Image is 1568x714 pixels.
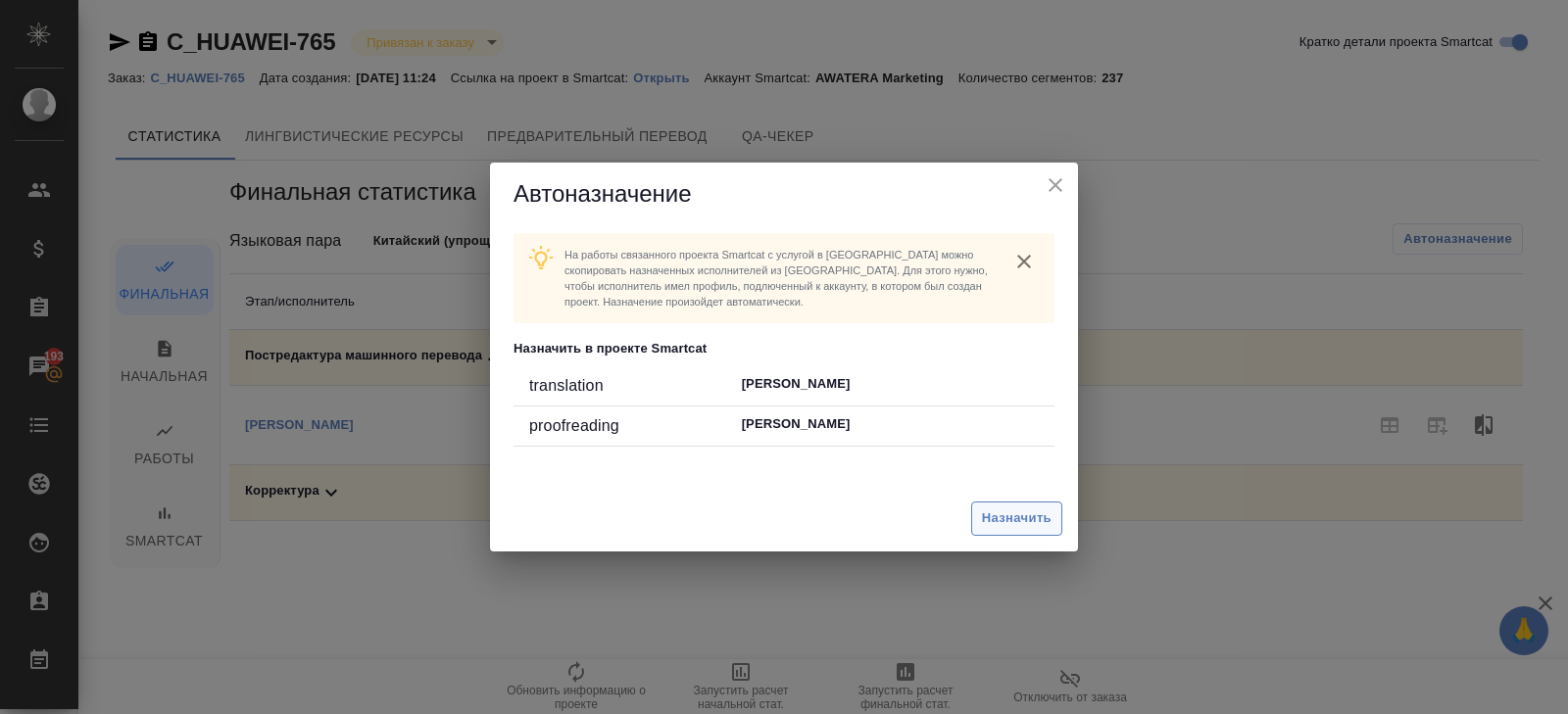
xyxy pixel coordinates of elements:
div: translation [529,374,742,398]
span: Назначить [982,507,1052,530]
p: На работы связанного проекта Smartcat c услугой в [GEOGRAPHIC_DATA] можно скопировать назначенных... [564,247,994,309]
div: proofreading [529,414,742,438]
p: Назначить в проекте Smartcat [514,339,1054,358]
button: close [1041,170,1070,200]
p: [PERSON_NAME] [742,374,1039,394]
button: close [1009,247,1039,276]
p: [PERSON_NAME] [742,414,1039,434]
h5: Автоназначение [514,178,1054,210]
button: Назначить [971,501,1062,536]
